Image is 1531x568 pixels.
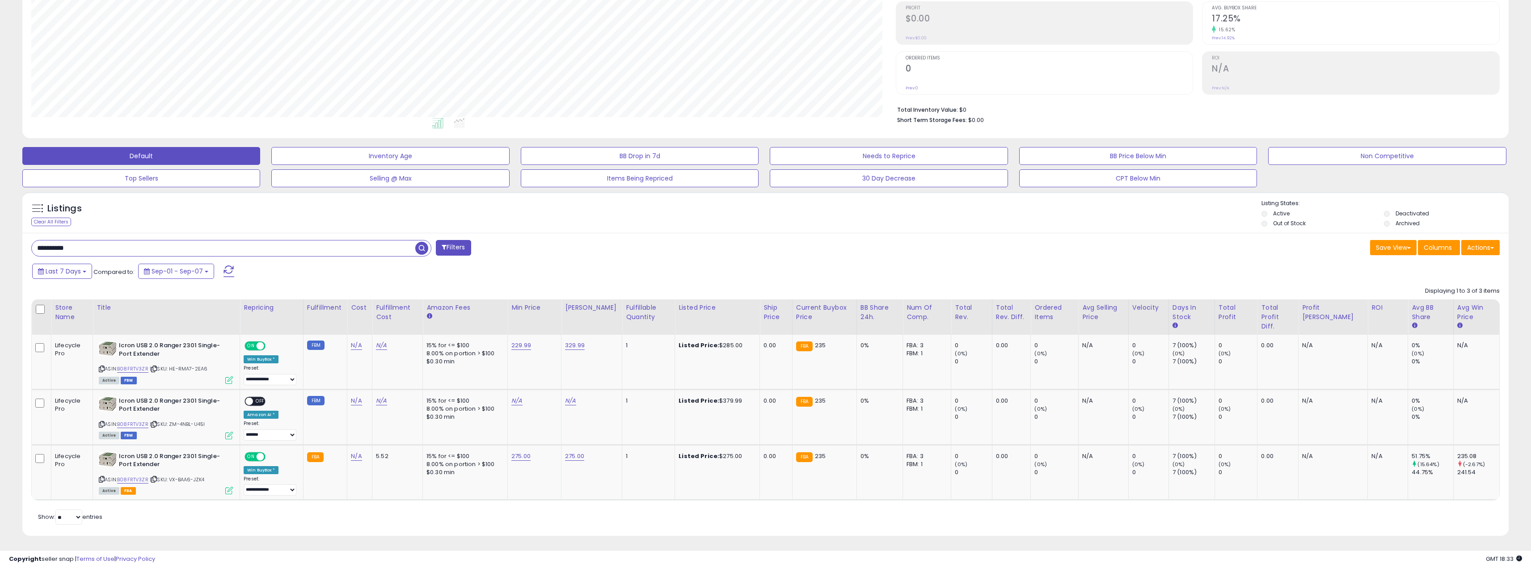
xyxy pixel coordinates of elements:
span: ROI [1212,56,1499,61]
span: Compared to: [93,268,135,276]
img: 41QiS0VDEmL._SL40_.jpg [99,452,117,467]
small: (0%) [955,461,967,468]
div: 0 [955,452,991,460]
b: Listed Price: [679,341,719,349]
div: 44.75% [1412,468,1453,476]
div: $0.30 min [426,413,501,421]
div: 0 [1219,413,1257,421]
div: N/A [1082,452,1122,460]
li: $0 [897,104,1493,114]
div: N/A [1302,341,1361,349]
div: Lifecycle Pro [55,452,86,468]
div: 0.00 [996,397,1024,405]
span: FBA [121,487,136,495]
div: Clear All Filters [31,218,71,226]
label: Archived [1396,219,1420,227]
img: 41QiS0VDEmL._SL40_.jpg [99,397,117,411]
div: Preset: [244,476,296,496]
span: All listings currently available for purchase on Amazon [99,432,119,439]
div: 0 [955,341,991,349]
div: Profit [PERSON_NAME] [1302,303,1364,322]
button: BB Drop in 7d [521,147,759,165]
div: Preset: [244,365,296,385]
button: Items Being Repriced [521,169,759,187]
div: 0 [1132,341,1168,349]
div: 0% [1412,397,1453,405]
small: Avg BB Share. [1412,322,1417,330]
button: Columns [1418,240,1460,255]
button: Top Sellers [22,169,260,187]
small: 15.62% [1216,26,1235,33]
div: 1 [626,341,668,349]
div: 51.75% [1412,452,1453,460]
label: Deactivated [1396,210,1429,217]
div: FBA: 3 [907,452,944,460]
a: N/A [351,396,362,405]
div: 7 (100%) [1173,468,1215,476]
div: 0% [1412,358,1453,366]
small: Prev: 0 [906,85,918,91]
div: 0.00 [996,341,1024,349]
div: Preset: [244,421,296,441]
button: Last 7 Days [32,264,92,279]
div: Avg BB Share [1412,303,1449,322]
span: Columns [1424,243,1452,252]
div: 0 [1132,397,1168,405]
div: BB Share 24h. [860,303,899,322]
small: (0%) [1173,405,1185,412]
div: 0 [1219,397,1257,405]
div: 8.00% on portion > $100 [426,460,501,468]
div: Title [97,303,236,312]
span: $0.00 [968,116,984,124]
div: 15% for <= $100 [426,452,501,460]
div: 7 (100%) [1173,358,1215,366]
h2: N/A [1212,63,1499,76]
button: Selling @ Max [271,169,509,187]
a: N/A [376,341,387,350]
small: Days In Stock. [1173,322,1178,330]
span: Sep-01 - Sep-07 [152,267,203,276]
div: Total Profit [1219,303,1254,322]
div: N/A [1371,341,1401,349]
div: 0.00 [1261,397,1291,405]
div: Amazon Fees [426,303,504,312]
div: FBA: 3 [907,397,944,405]
small: FBA [307,452,324,462]
div: seller snap | | [9,555,155,564]
small: (0%) [955,405,967,412]
small: (0%) [955,350,967,357]
span: Ordered Items [906,56,1193,61]
img: 41QiS0VDEmL._SL40_.jpg [99,341,117,356]
button: 30 Day Decrease [770,169,1008,187]
span: 2025-09-15 18:33 GMT [1486,555,1522,563]
span: FBM [121,377,137,384]
div: 0 [955,413,991,421]
div: 235.08 [1457,452,1499,460]
p: Listing States: [1261,199,1509,208]
div: Total Rev. Diff. [996,303,1027,322]
div: [PERSON_NAME] [565,303,618,312]
button: Save View [1370,240,1417,255]
span: FBM [121,432,137,439]
div: Num of Comp. [907,303,947,322]
span: ON [245,342,257,350]
div: FBM: 1 [907,460,944,468]
div: Amazon AI * [244,411,278,419]
small: (0%) [1173,461,1185,468]
div: 0 [1219,468,1257,476]
div: 0 [1034,452,1078,460]
div: Fulfillment [307,303,343,312]
div: 0 [1132,358,1168,366]
div: 0 [1034,397,1078,405]
span: Show: entries [38,513,102,521]
span: 235 [815,452,826,460]
div: 0 [955,397,991,405]
button: Actions [1461,240,1500,255]
div: 0 [955,358,991,366]
div: Lifecycle Pro [55,397,86,413]
div: Listed Price [679,303,756,312]
button: Needs to Reprice [770,147,1008,165]
div: Ship Price [763,303,789,322]
a: Privacy Policy [116,555,155,563]
b: Icron USB 2.0 Ranger 2301 Single-Port Extender [119,452,228,471]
